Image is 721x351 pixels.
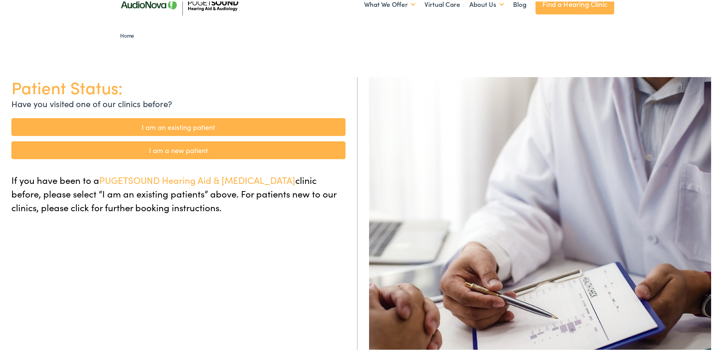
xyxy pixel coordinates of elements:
span: PUGETSOUND Hearing Aid & [MEDICAL_DATA] [99,172,295,185]
p: Have you visited one of our clinics before? [11,96,345,108]
a: I am an existing patient [11,117,345,134]
a: I am a new patient [11,140,345,158]
p: If you have been to a clinic before, please select “I am an existing patients” above. For patient... [11,172,345,213]
h1: Patient Status: [11,76,345,96]
a: Home [120,30,138,38]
